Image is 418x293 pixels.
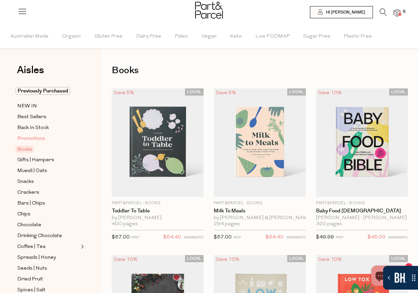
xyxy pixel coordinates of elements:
a: Bars | Chips [17,199,79,208]
a: Baby Food [DEMOGRAPHIC_DATA] [316,208,408,214]
a: Gifts | Hampers [17,156,79,164]
inbox-online-store-chat: Shopify online store chat [369,266,413,288]
div: Save 10% [316,255,344,264]
a: Drinking Chocolate [17,232,79,240]
a: Snacks [17,177,79,186]
a: Chocolate [17,221,79,229]
a: Dried Fruit [17,275,79,284]
p: Part&Parcel - Books [112,200,204,206]
span: Snacks [17,178,34,186]
a: Back In Stock [17,124,79,132]
a: Books [17,145,79,153]
a: Chips [17,210,79,218]
span: Drinking Chocolate [17,232,62,240]
span: $45.00 [368,233,385,242]
span: 400 pages [112,221,138,227]
a: Aisles [17,65,44,82]
span: Australian Made [11,25,48,48]
span: Vegan [202,25,216,48]
span: Organic [62,25,81,48]
a: Hi [PERSON_NAME] [310,6,373,18]
span: Promotions [17,135,45,143]
button: Expand/Collapse Coffee | Tea [79,243,84,251]
small: MEMBERS [388,236,408,239]
img: Toddler to Table [112,88,204,197]
p: Part&Parcel - Books [316,200,408,206]
span: 6 [401,9,407,15]
a: Seeds | Nuts [17,264,79,273]
span: $54.40 [266,233,284,242]
h1: Books [112,63,408,78]
a: Coffee | Tea [17,243,79,251]
span: Seeds | Nuts [17,265,47,273]
span: Back In Stock [17,124,49,132]
div: Save 10% [214,255,242,264]
span: Chips [17,210,30,218]
img: Part&Parcel [195,2,223,19]
img: Baby Food Bible [316,88,408,197]
span: Bars | Chips [17,200,45,208]
span: Paleo [175,25,188,48]
span: LOCAL [287,255,306,262]
a: Crackers [17,188,79,197]
span: Low FODMAP [255,25,290,48]
span: Coffee | Tea [17,243,45,251]
div: Save 10% [112,255,140,264]
small: RRP [131,236,139,239]
span: Crackers [17,189,39,197]
small: RRP [233,236,241,239]
a: Milk to Meals [214,208,306,214]
div: by [PERSON_NAME] [112,215,204,221]
span: Chocolate [17,221,41,229]
span: Muesli | Oats [17,167,47,175]
span: Aisles [17,63,44,78]
span: Best Sellers [17,113,46,121]
div: Save 5% [214,88,238,98]
span: Plastic Free [344,25,372,48]
div: [PERSON_NAME] - [PERSON_NAME] & [PERSON_NAME] [316,215,408,221]
a: Promotions [17,134,79,143]
span: Spreads | Honey [17,254,56,262]
span: 294 pages [214,221,240,227]
a: Spreads | Honey [17,253,79,262]
span: $57.00 [112,235,130,240]
span: Hi [PERSON_NAME] [324,9,365,15]
img: Milk to Meals [214,88,306,197]
small: MEMBERS [286,236,306,239]
span: Books [16,146,34,153]
a: Muesli | Oats [17,167,79,175]
span: $49.99 [316,235,334,240]
span: NEW IN [17,102,37,110]
span: Dairy Free [136,25,161,48]
div: Save 5% [112,88,136,98]
span: LOCAL [185,88,204,96]
span: LOCAL [389,255,408,262]
span: 320 pages [316,221,342,227]
span: $54.40 [163,233,181,242]
p: Part&Parcel - Books [214,200,306,206]
span: Dried Fruit [17,275,43,284]
span: Keto [230,25,242,48]
span: $57.00 [214,235,232,240]
a: NEW IN [17,102,79,110]
a: 6 [394,9,400,16]
a: Toddler to Table [112,208,204,214]
span: LOCAL [389,88,408,96]
a: Previously Purchased [17,87,79,95]
div: Save 10% [316,88,344,98]
div: by [PERSON_NAME] & [PERSON_NAME] [214,215,306,221]
span: Sugar Free [303,25,330,48]
span: Gluten Free [95,25,123,48]
a: Best Sellers [17,113,79,121]
small: RRP [336,236,343,239]
span: Previously Purchased [16,87,70,95]
span: LOCAL [185,255,204,262]
small: MEMBERS [184,236,204,239]
span: LOCAL [287,88,306,96]
span: Gifts | Hampers [17,156,54,164]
